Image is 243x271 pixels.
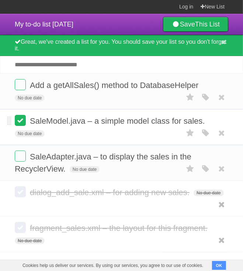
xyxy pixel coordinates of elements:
[15,222,26,233] label: Done
[70,166,100,173] span: No due date
[15,152,191,173] span: SaleAdapter.java – to display the sales in the RecyclerView.
[15,186,26,197] label: Done
[30,188,191,197] span: dialog_add_sale.xml – for adding new sales.
[194,190,223,196] span: No due date
[163,17,228,32] a: SaveThis List
[30,224,209,233] span: fragment_sales.xml – the layout for this fragment.
[15,151,26,162] label: Done
[183,163,197,175] label: Star task
[15,260,211,271] span: Cookies help us deliver our services. By using our services, you agree to our use of cookies.
[15,79,26,90] label: Done
[183,91,197,103] label: Star task
[15,237,45,244] span: No due date
[15,115,26,126] label: Done
[195,21,220,28] b: This List
[15,21,73,28] span: My to-do list [DATE]
[15,130,45,137] span: No due date
[212,261,226,270] button: OK
[30,81,200,90] span: Add a getAllSales() method to DatabaseHelper
[15,95,45,101] span: No due date
[30,116,206,126] span: SaleModel.java – a simple model class for sales.
[183,127,197,139] label: Star task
